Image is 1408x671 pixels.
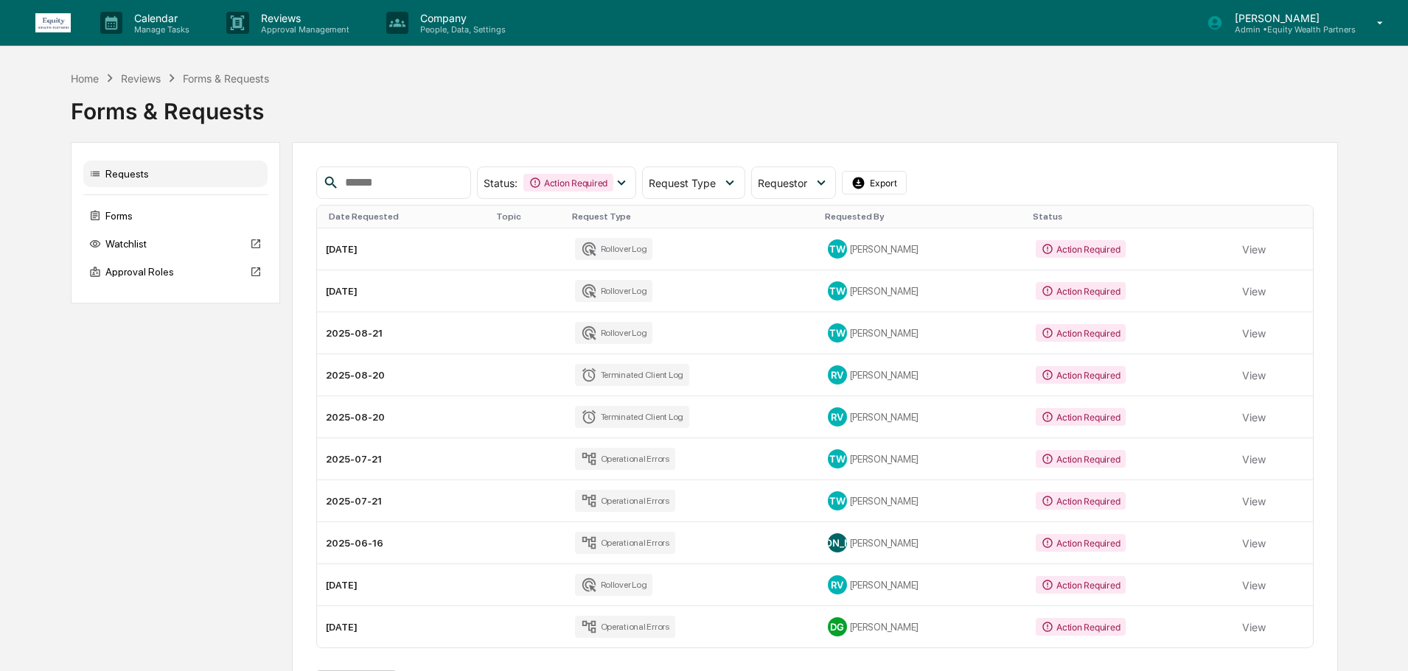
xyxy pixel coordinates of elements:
div: Action Required [1036,408,1126,426]
td: [DATE] [317,270,490,312]
div: TW [828,239,847,259]
div: Action Required [1036,492,1126,510]
div: Action Required [1036,282,1126,300]
div: Action Required [1036,366,1126,384]
p: People, Data, Settings [408,24,513,35]
div: TW [828,491,847,510]
div: TW [828,449,847,468]
p: Company [408,12,513,24]
button: View [1242,234,1266,264]
div: [PERSON_NAME] [828,281,1019,301]
button: View [1242,318,1266,348]
span: Request Type [649,177,716,189]
div: Topic [496,211,560,222]
button: View [1242,612,1266,642]
div: RV [828,365,847,384]
div: DG [828,617,847,636]
div: Operational Errors [575,490,675,512]
td: 2025-07-21 [317,438,490,480]
div: Action Required [523,174,613,192]
td: 2025-08-20 [317,354,490,396]
div: Status [1033,211,1227,222]
td: [DATE] [317,606,490,647]
p: [PERSON_NAME] [1223,12,1356,24]
div: Rollover Log [575,322,652,344]
td: [DATE] [317,564,490,606]
td: 2025-07-21 [317,480,490,522]
div: Requests [83,161,268,187]
p: Calendar [122,12,197,24]
div: [PERSON_NAME] [828,407,1019,426]
button: View [1242,486,1266,516]
td: 2025-08-20 [317,396,490,438]
div: Action Required [1036,618,1126,636]
div: Approval Roles [83,259,268,285]
div: Terminated Client Log [575,406,689,428]
div: Request Type [572,211,812,222]
div: Terminated Client Log [575,364,689,386]
div: TW [828,281,847,301]
div: [PERSON_NAME] [828,365,1019,384]
div: Forms [83,203,268,229]
div: Action Required [1036,240,1126,258]
div: [PERSON_NAME] [828,533,847,552]
span: Status : [484,177,517,189]
div: Reviews [121,72,161,85]
div: Rollover Log [575,574,652,596]
div: Requested By [825,211,1022,222]
p: Approval Management [249,24,357,35]
button: View [1242,528,1266,558]
div: Operational Errors [575,616,675,638]
div: Operational Errors [575,532,675,554]
div: [PERSON_NAME] [828,491,1019,510]
button: View [1242,276,1266,306]
button: View [1242,444,1266,474]
div: RV [828,575,847,594]
div: TW [828,323,847,342]
div: Date Requested [329,211,484,222]
div: RV [828,407,847,426]
div: Action Required [1036,324,1126,342]
button: View [1242,570,1266,600]
div: Action Required [1036,450,1126,468]
div: [PERSON_NAME] [828,575,1019,594]
div: [PERSON_NAME] [828,239,1019,259]
span: Requestor [758,177,807,189]
button: Export [842,171,907,194]
div: [PERSON_NAME] [828,533,1019,552]
div: Watchlist [83,231,268,257]
div: Forms & Requests [183,72,269,85]
div: Action Required [1036,534,1126,552]
div: [PERSON_NAME] [828,323,1019,342]
p: Admin • Equity Wealth Partners [1223,24,1356,35]
p: Manage Tasks [122,24,197,35]
div: [PERSON_NAME] [828,617,1019,636]
p: Reviews [249,12,357,24]
td: [DATE] [317,228,490,270]
button: View [1242,360,1266,390]
td: 2025-08-21 [317,312,490,354]
div: Forms & Requests [71,86,1338,124]
div: Rollover Log [575,280,652,302]
div: Operational Errors [575,448,675,470]
td: 2025-06-16 [317,522,490,564]
button: View [1242,402,1266,432]
div: [PERSON_NAME] [828,449,1019,468]
img: logo [35,13,71,32]
div: Home [71,72,99,85]
div: Rollover Log [575,238,652,260]
div: Action Required [1036,576,1126,594]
